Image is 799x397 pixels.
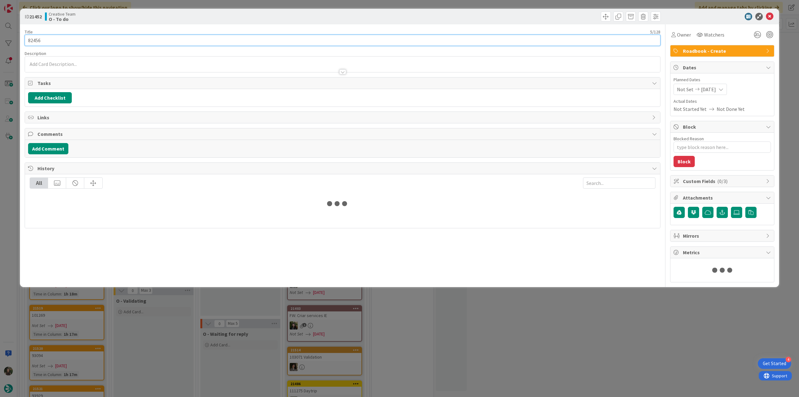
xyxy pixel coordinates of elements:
span: History [37,165,649,172]
span: Links [37,114,649,121]
span: Owner [677,31,691,38]
span: Support [13,1,28,8]
span: Not Set [677,86,694,93]
input: Search... [583,177,655,189]
span: Creative Team [49,12,76,17]
span: Custom Fields [683,177,763,185]
span: Metrics [683,249,763,256]
input: type card name here... [25,35,660,46]
span: Attachments [683,194,763,201]
label: Blocked Reason [674,136,704,141]
div: 5 / 128 [35,29,660,35]
button: Add Checklist [28,92,72,103]
div: 4 [786,357,791,362]
span: [DATE] [701,86,716,93]
span: Mirrors [683,232,763,240]
label: Title [25,29,33,35]
span: ID [25,13,42,20]
span: Comments [37,130,649,138]
div: Open Get Started checklist, remaining modules: 4 [758,358,791,369]
span: Not Done Yet [717,105,745,113]
span: Actual Dates [674,98,771,105]
span: Not Started Yet [674,105,707,113]
span: Roadbook - Create [683,47,763,55]
span: Description [25,51,46,56]
div: All [30,178,48,188]
button: Block [674,156,695,167]
span: Tasks [37,79,649,87]
div: Get Started [763,360,786,367]
span: ( 0/3 ) [717,178,728,184]
button: Add Comment [28,143,68,154]
span: Dates [683,64,763,71]
span: Block [683,123,763,131]
b: O - To do [49,17,76,22]
span: Planned Dates [674,77,771,83]
b: 21452 [29,13,42,20]
span: Watchers [704,31,724,38]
